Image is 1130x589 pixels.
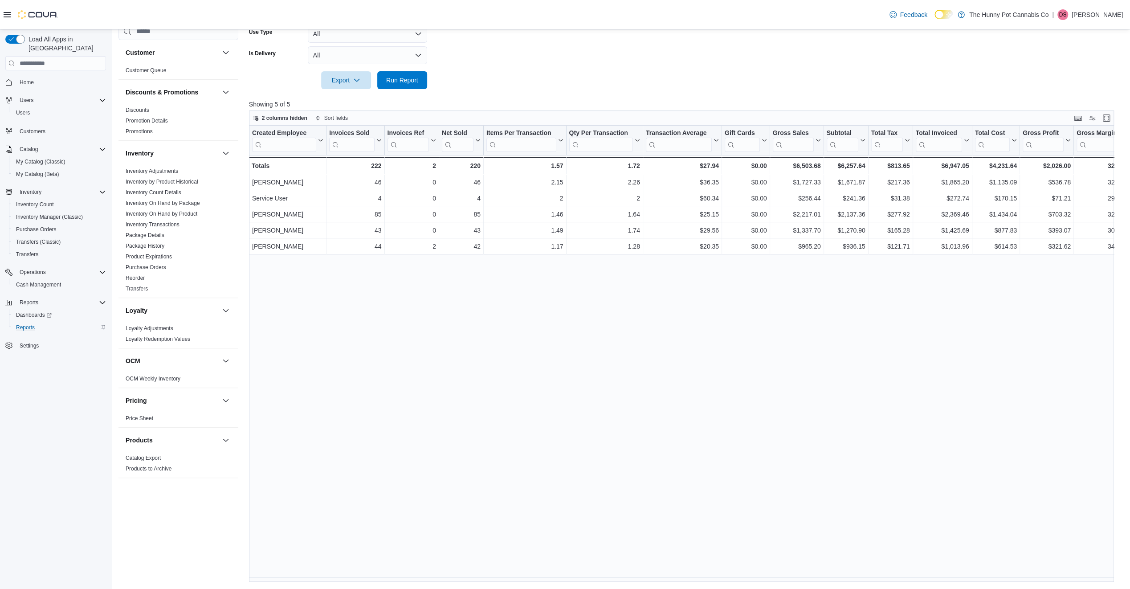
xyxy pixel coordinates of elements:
div: $1,425.69 [915,225,969,236]
div: $877.83 [975,225,1017,236]
span: Inventory Count [16,201,54,208]
div: $536.78 [1023,177,1071,188]
div: [PERSON_NAME] [252,225,323,236]
div: 4 [329,193,381,204]
h3: Products [126,436,153,445]
div: [PERSON_NAME] [252,177,323,188]
div: $1,337.70 [772,225,820,236]
a: Reports [12,322,38,333]
a: Inventory Count Details [126,189,181,196]
button: Customer [220,47,231,58]
span: Load All Apps in [GEOGRAPHIC_DATA] [25,35,106,53]
button: Run Report [377,71,427,89]
div: Net Sold [442,129,473,138]
button: Loyalty [126,306,219,315]
button: Inventory [220,148,231,159]
button: Net Sold [442,129,481,152]
a: My Catalog (Classic) [12,156,69,167]
div: $2,026.00 [1023,160,1071,171]
div: 220 [442,160,481,171]
div: Qty Per Transaction [569,129,632,152]
div: Gross Profit [1023,129,1064,152]
img: Cova [18,10,58,19]
div: 44 [329,241,381,252]
div: $813.65 [871,160,910,171]
div: Subtotal [826,129,858,138]
span: Inventory [16,187,106,197]
button: Inventory Manager (Classic) [9,211,110,223]
div: 43 [329,225,381,236]
button: OCM [126,356,219,365]
a: Transfers (Classic) [12,237,64,247]
span: Inventory Count [12,199,106,210]
button: Pricing [126,396,219,405]
span: Users [16,109,30,116]
div: 32.38% [1077,160,1129,171]
div: 85 [442,209,481,220]
span: Run Report [386,76,418,85]
a: Promotions [126,128,153,135]
div: 0 [387,225,436,236]
div: Gift Cards [725,129,760,138]
label: Use Type [249,29,272,36]
div: 2.26 [569,177,640,188]
div: 32.91% [1077,209,1129,220]
button: Operations [16,267,49,278]
div: $256.44 [772,193,820,204]
button: Users [2,94,110,106]
span: Inventory by Product Historical [126,178,198,185]
div: $272.74 [915,193,969,204]
a: Inventory On Hand by Package [126,200,200,206]
a: Inventory by Product Historical [126,179,198,185]
div: 1.74 [569,225,640,236]
div: Transaction Average [646,129,712,152]
div: $1,865.20 [915,177,969,188]
div: $1,013.96 [915,241,969,252]
div: $31.38 [871,193,910,204]
div: 1.46 [486,209,563,220]
button: Total Tax [871,129,910,152]
button: Invoices Ref [387,129,436,152]
a: Reorder [126,275,145,281]
button: Sort fields [312,113,351,123]
button: Gross Profit [1023,129,1071,152]
span: Feedback [900,10,927,19]
button: Operations [2,266,110,278]
div: $217.36 [871,177,910,188]
div: Gross Profit [1023,129,1064,138]
span: Dashboards [16,311,52,319]
div: 1.28 [569,241,640,252]
div: $1,727.33 [772,177,820,188]
button: Reports [2,296,110,309]
div: $2,217.01 [772,209,820,220]
button: Pricing [220,395,231,406]
div: 32.11% [1077,177,1129,188]
span: Customers [16,125,106,136]
input: Dark Mode [934,10,953,19]
button: Customers [2,124,110,137]
span: Customers [20,128,45,135]
div: Total Cost [975,129,1009,138]
span: Cash Management [16,281,61,288]
span: Transfers (Classic) [16,238,61,245]
button: Gross Margin [1077,129,1129,152]
button: Keyboard shortcuts [1073,113,1083,123]
div: $170.15 [975,193,1017,204]
button: Cash Management [9,278,110,291]
span: Home [16,77,106,88]
div: Transaction Average [646,129,712,138]
span: Purchase Orders [12,224,106,235]
button: Products [220,435,231,446]
span: Export [326,71,366,89]
button: OCM [220,356,231,366]
div: [PERSON_NAME] [252,241,323,252]
button: Display options [1087,113,1097,123]
div: Total Tax [871,129,902,138]
button: Loyalty [220,305,231,316]
a: Inventory Adjustments [126,168,178,174]
a: Settings [16,340,42,351]
div: Created Employee [252,129,316,138]
button: Users [16,95,37,106]
div: [PERSON_NAME] [252,209,323,220]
